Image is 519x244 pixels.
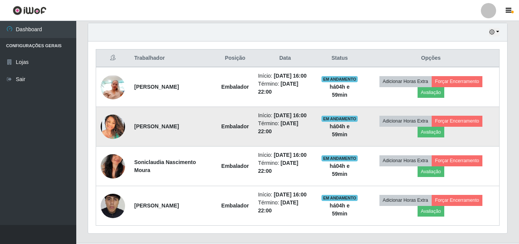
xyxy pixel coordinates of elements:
li: Início: [258,72,312,80]
strong: Soniclaudia Nascimento Moura [134,159,196,173]
th: Data [254,49,317,67]
button: Avaliação [418,166,445,177]
button: Avaliação [418,87,445,98]
strong: há 04 h e 59 min [330,203,350,217]
li: Início: [258,151,312,159]
button: Avaliação [418,206,445,217]
th: Trabalhador [130,49,217,67]
li: Término: [258,159,312,175]
th: Opções [363,49,500,67]
button: Avaliação [418,127,445,137]
th: Posição [217,49,253,67]
img: 1712344529045.jpeg [101,115,125,139]
li: Início: [258,191,312,199]
strong: há 04 h e 59 min [330,84,350,98]
button: Adicionar Horas Extra [379,116,432,126]
button: Forçar Encerramento [432,116,483,126]
strong: Embalador [221,123,249,129]
img: 1715895130415.jpeg [101,145,125,188]
li: Início: [258,112,312,120]
time: [DATE] 16:00 [274,152,307,158]
button: Adicionar Horas Extra [379,76,432,87]
strong: há 04 h e 59 min [330,163,350,177]
time: [DATE] 16:00 [274,112,307,118]
strong: [PERSON_NAME] [134,84,179,90]
th: Status [317,49,362,67]
button: Forçar Encerramento [432,76,483,87]
button: Adicionar Horas Extra [379,195,432,206]
span: EM ANDAMENTO [321,116,358,122]
button: Adicionar Horas Extra [379,155,432,166]
span: EM ANDAMENTO [321,76,358,82]
button: Forçar Encerramento [432,195,483,206]
span: EM ANDAMENTO [321,155,358,161]
strong: [PERSON_NAME] [134,203,179,209]
span: EM ANDAMENTO [321,195,358,201]
strong: [PERSON_NAME] [134,123,179,129]
button: Forçar Encerramento [432,155,483,166]
li: Término: [258,199,312,215]
strong: Embalador [221,163,249,169]
img: CoreUI Logo [13,6,47,15]
time: [DATE] 16:00 [274,73,307,79]
img: 1704221939354.jpeg [101,71,125,103]
li: Término: [258,120,312,136]
strong: há 04 h e 59 min [330,123,350,137]
li: Término: [258,80,312,96]
strong: Embalador [221,203,249,209]
time: [DATE] 16:00 [274,191,307,198]
img: 1733491183363.jpeg [101,179,125,233]
strong: Embalador [221,84,249,90]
